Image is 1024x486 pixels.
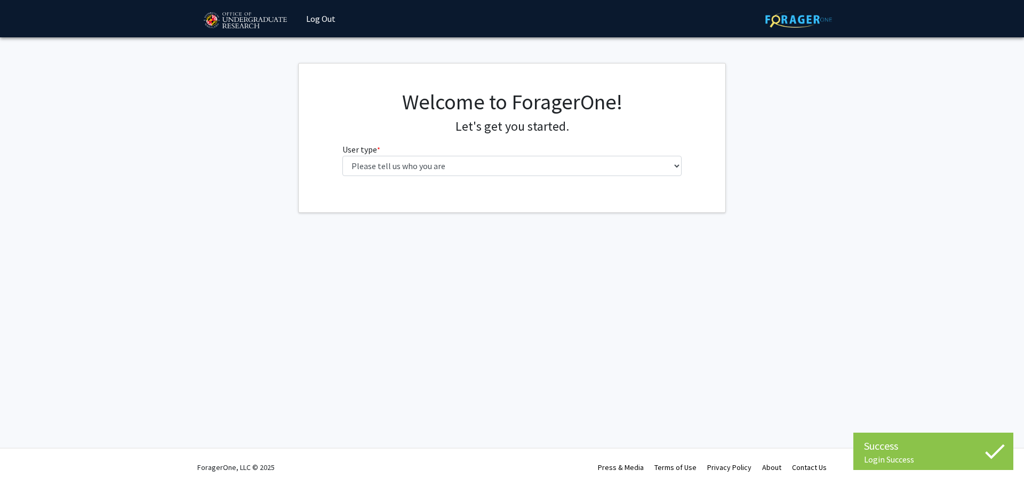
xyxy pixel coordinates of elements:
div: Success [864,438,1003,454]
img: University of Maryland Logo [200,7,290,34]
div: ForagerOne, LLC © 2025 [197,449,275,486]
a: Privacy Policy [707,463,751,472]
a: Press & Media [598,463,644,472]
h1: Welcome to ForagerOne! [342,89,682,115]
div: Login Success [864,454,1003,465]
a: Terms of Use [654,463,697,472]
h4: Let's get you started. [342,119,682,134]
img: ForagerOne Logo [765,11,832,28]
label: User type [342,143,380,156]
a: Contact Us [792,463,827,472]
a: About [762,463,781,472]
